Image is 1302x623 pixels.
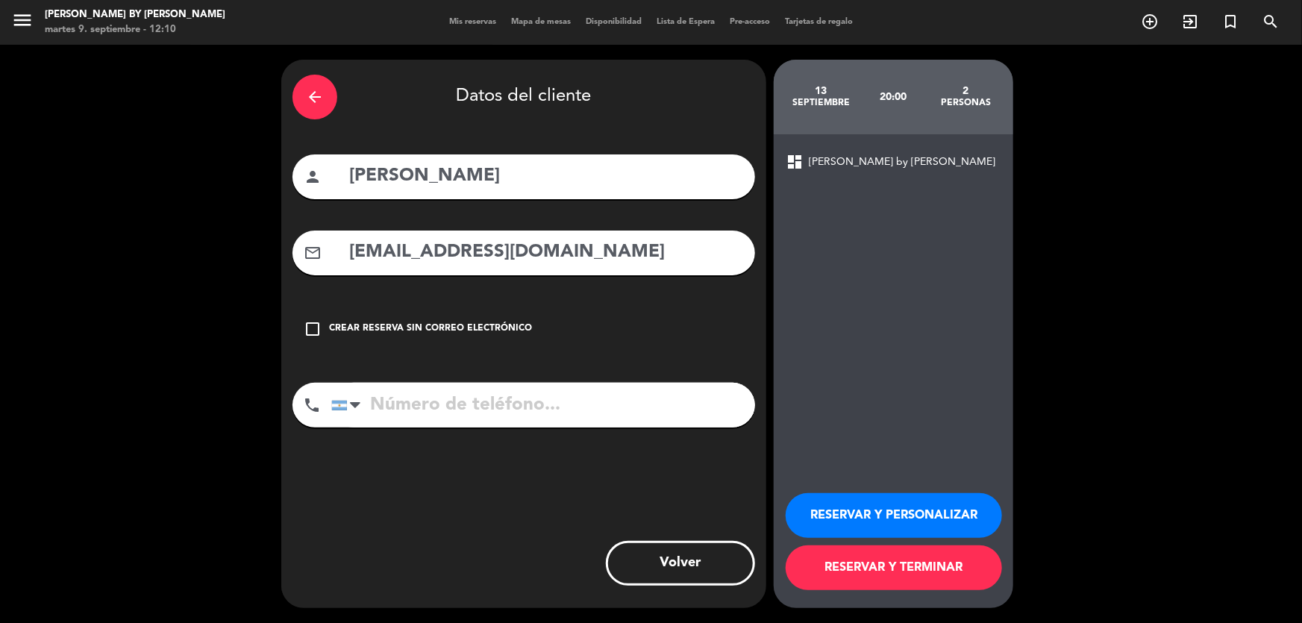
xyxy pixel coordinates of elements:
i: search [1262,13,1280,31]
div: martes 9. septiembre - 12:10 [45,22,225,37]
div: [PERSON_NAME] by [PERSON_NAME] [45,7,225,22]
span: dashboard [786,153,804,171]
input: Nombre del cliente [348,161,744,192]
i: person [304,168,322,186]
div: Datos del cliente [292,71,755,123]
i: arrow_back [306,88,324,106]
input: Email del cliente [348,237,744,268]
i: turned_in_not [1221,13,1239,31]
span: [PERSON_NAME] by [PERSON_NAME] [809,154,995,171]
input: Número de teléfono... [331,383,755,428]
div: septiembre [785,97,857,109]
div: Argentina: +54 [332,383,366,427]
i: exit_to_app [1181,13,1199,31]
i: menu [11,9,34,31]
i: mail_outline [304,244,322,262]
i: check_box_outline_blank [304,320,322,338]
i: add_circle_outline [1141,13,1159,31]
i: phone [303,396,321,414]
div: 13 [785,85,857,97]
span: Disponibilidad [578,18,649,26]
div: 2 [930,85,1002,97]
button: Volver [606,541,755,586]
span: Mis reservas [442,18,504,26]
div: personas [930,97,1002,109]
span: Lista de Espera [649,18,722,26]
div: Crear reserva sin correo electrónico [329,322,532,336]
button: RESERVAR Y TERMINAR [786,545,1002,590]
div: 20:00 [857,71,930,123]
span: Mapa de mesas [504,18,578,26]
span: Pre-acceso [722,18,777,26]
span: Tarjetas de regalo [777,18,860,26]
button: RESERVAR Y PERSONALIZAR [786,493,1002,538]
button: menu [11,9,34,37]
